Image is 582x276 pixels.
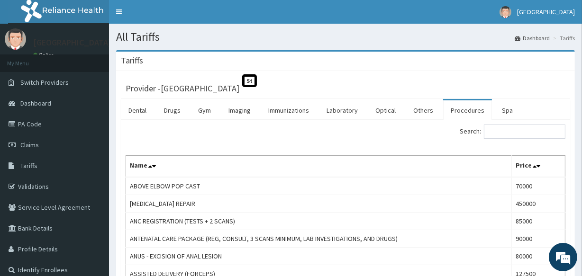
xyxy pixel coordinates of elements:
[126,156,512,178] th: Name
[261,100,317,120] a: Immunizations
[156,100,188,120] a: Drugs
[49,53,159,65] div: Chat with us now
[511,248,565,265] td: 80000
[511,156,565,178] th: Price
[515,34,550,42] a: Dashboard
[511,230,565,248] td: 90000
[121,100,154,120] a: Dental
[242,74,257,87] span: St
[551,34,575,42] li: Tariffs
[126,84,239,93] h3: Provider - [GEOGRAPHIC_DATA]
[511,177,565,195] td: 70000
[406,100,441,120] a: Others
[511,195,565,213] td: 450000
[18,47,38,71] img: d_794563401_company_1708531726252_794563401
[5,28,26,50] img: User Image
[20,99,51,107] span: Dashboard
[460,125,565,139] label: Search:
[20,78,69,87] span: Switch Providers
[33,38,111,47] p: [GEOGRAPHIC_DATA]
[33,52,56,58] a: Online
[221,100,258,120] a: Imaging
[443,100,492,120] a: Procedures
[126,177,512,195] td: ABOVE ELBOW POP CAST
[126,213,512,230] td: ANC REGISTRATION (TESTS + 2 SCANS)
[517,8,575,16] span: [GEOGRAPHIC_DATA]
[116,31,575,43] h1: All Tariffs
[55,80,131,175] span: We're online!
[368,100,403,120] a: Optical
[126,248,512,265] td: ANUS - EXCISION OF ANAL LESION
[126,230,512,248] td: ANTENATAL CARE PACKAGE (REG, CONSULT, 3 SCANS MINIMUM, LAB INVESTIGATIONS, AND DRUGS)
[500,6,511,18] img: User Image
[319,100,365,120] a: Laboratory
[20,141,39,149] span: Claims
[155,5,178,27] div: Minimize live chat window
[511,213,565,230] td: 85000
[484,125,565,139] input: Search:
[121,56,143,65] h3: Tariffs
[126,195,512,213] td: [MEDICAL_DATA] REPAIR
[20,161,37,170] span: Tariffs
[191,100,218,120] a: Gym
[494,100,520,120] a: Spa
[5,179,181,213] textarea: Type your message and hit 'Enter'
